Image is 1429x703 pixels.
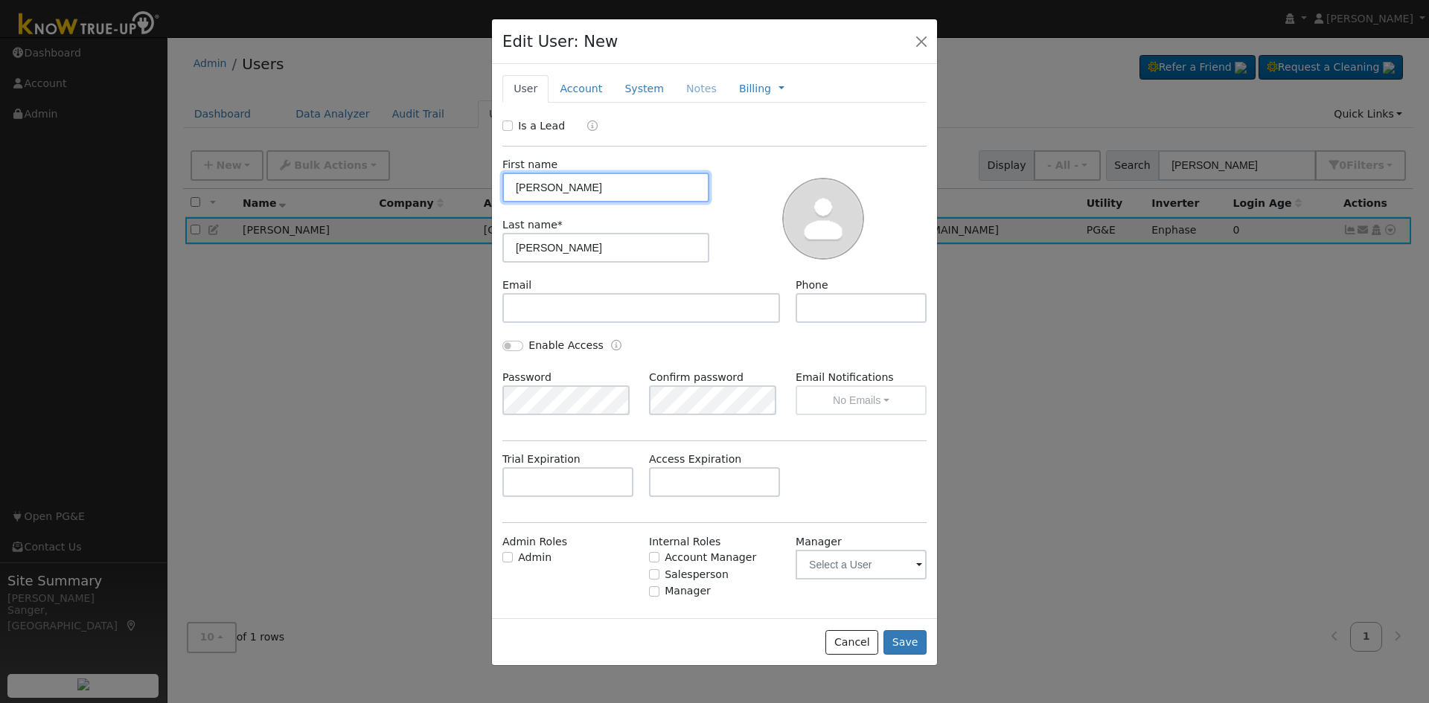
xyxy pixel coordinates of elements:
label: Last name [502,217,563,233]
label: Phone [796,277,828,293]
label: Access Expiration [649,452,741,467]
input: Account Manager [649,552,659,562]
label: Is a Lead [518,118,565,134]
button: Cancel [825,630,878,655]
label: First name [502,157,557,173]
label: Email Notifications [796,370,927,385]
a: Enable Access [611,338,621,355]
label: Enable Access [528,338,604,353]
input: Admin [502,552,513,562]
a: System [613,75,675,103]
input: Select a User [796,550,927,580]
button: Save [883,630,927,655]
label: Confirm password [649,370,744,385]
label: Salesperson [665,567,729,582]
a: Billing [739,81,771,97]
label: Manager [796,534,842,550]
label: Email [502,277,531,293]
label: Account Manager [665,550,756,565]
input: Manager [649,586,659,597]
label: Trial Expiration [502,452,581,467]
input: Salesperson [649,569,659,580]
span: Required [557,219,563,231]
label: Internal Roles [649,534,720,550]
input: Is a Lead [502,121,513,131]
label: Admin Roles [502,534,567,550]
div: Stats [893,615,927,631]
label: Password [502,370,552,385]
label: Admin [518,550,552,565]
label: Manager [665,583,711,599]
a: Lead [576,118,598,135]
a: User [502,75,549,103]
a: Account [549,75,613,103]
h4: Edit User: New [502,30,618,54]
